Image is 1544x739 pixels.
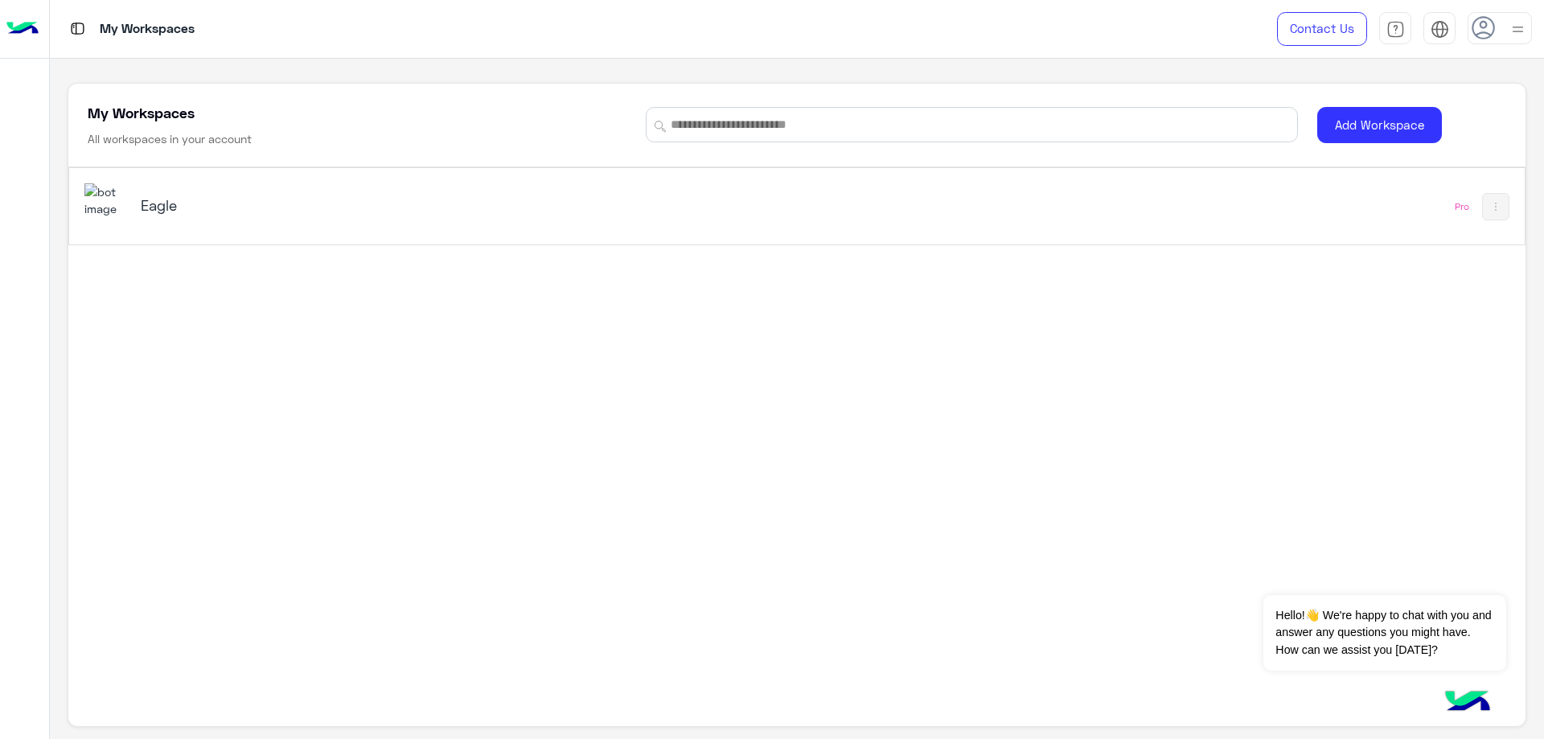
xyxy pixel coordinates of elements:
[1317,107,1442,143] button: Add Workspace
[1455,200,1469,213] div: Pro
[1508,19,1528,39] img: profile
[6,12,39,46] img: Logo
[1263,595,1505,671] span: Hello!👋 We're happy to chat with you and answer any questions you might have. How can we assist y...
[84,183,128,218] img: 713415422032625
[1386,20,1405,39] img: tab
[1277,12,1367,46] a: Contact Us
[68,18,88,39] img: tab
[1431,20,1449,39] img: tab
[88,131,252,147] h6: All workspaces in your account
[1439,675,1496,731] img: hulul-logo.png
[100,18,195,40] p: My Workspaces
[1379,12,1411,46] a: tab
[88,103,195,122] h5: My Workspaces
[141,195,654,215] h5: Eagle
